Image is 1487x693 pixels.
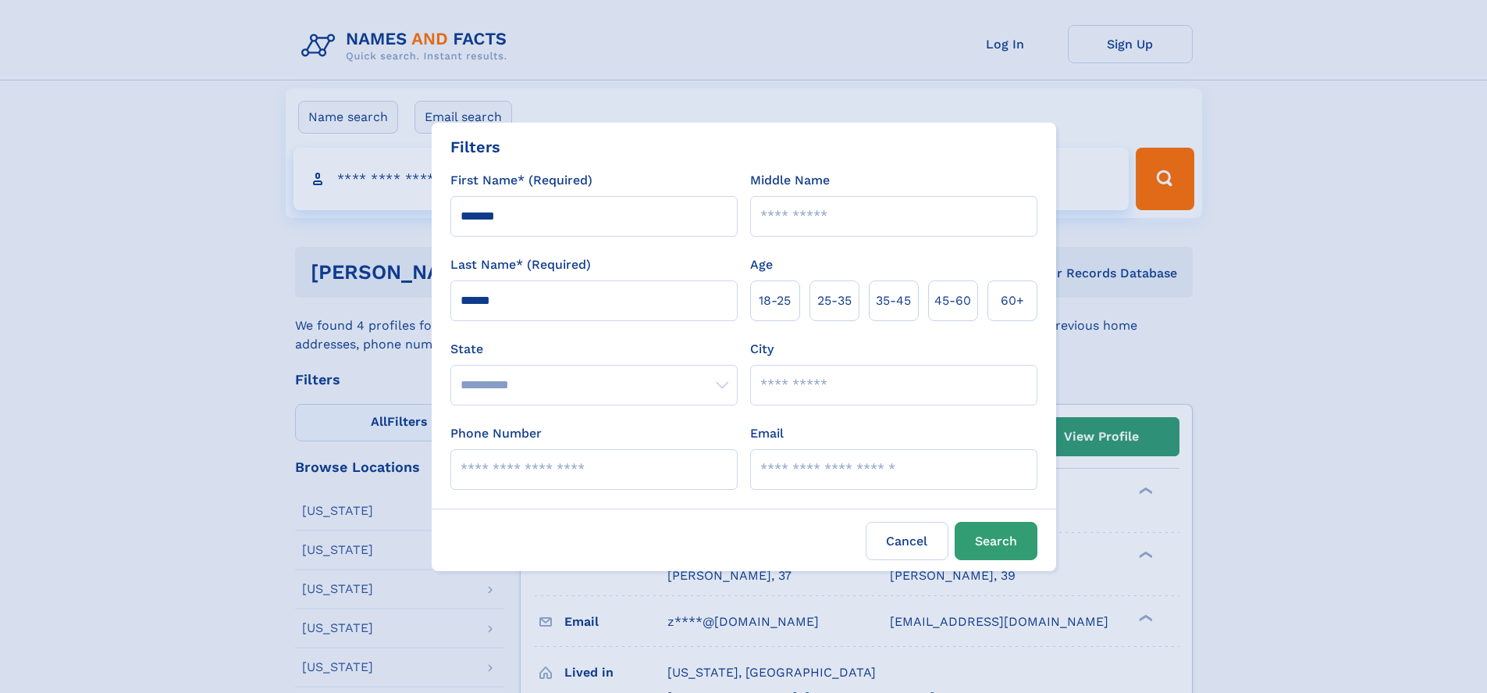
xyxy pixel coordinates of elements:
span: 35‑45 [876,291,911,310]
label: Middle Name [750,171,830,190]
span: 18‑25 [759,291,791,310]
label: Phone Number [450,424,542,443]
label: City [750,340,774,359]
label: Last Name* (Required) [450,255,591,274]
label: First Name* (Required) [450,171,592,190]
label: Age [750,255,773,274]
span: 60+ [1001,291,1024,310]
div: Filters [450,135,500,159]
button: Search [955,522,1037,560]
label: Cancel [866,522,948,560]
span: 45‑60 [934,291,971,310]
label: Email [750,424,784,443]
span: 25‑35 [817,291,852,310]
label: State [450,340,738,359]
